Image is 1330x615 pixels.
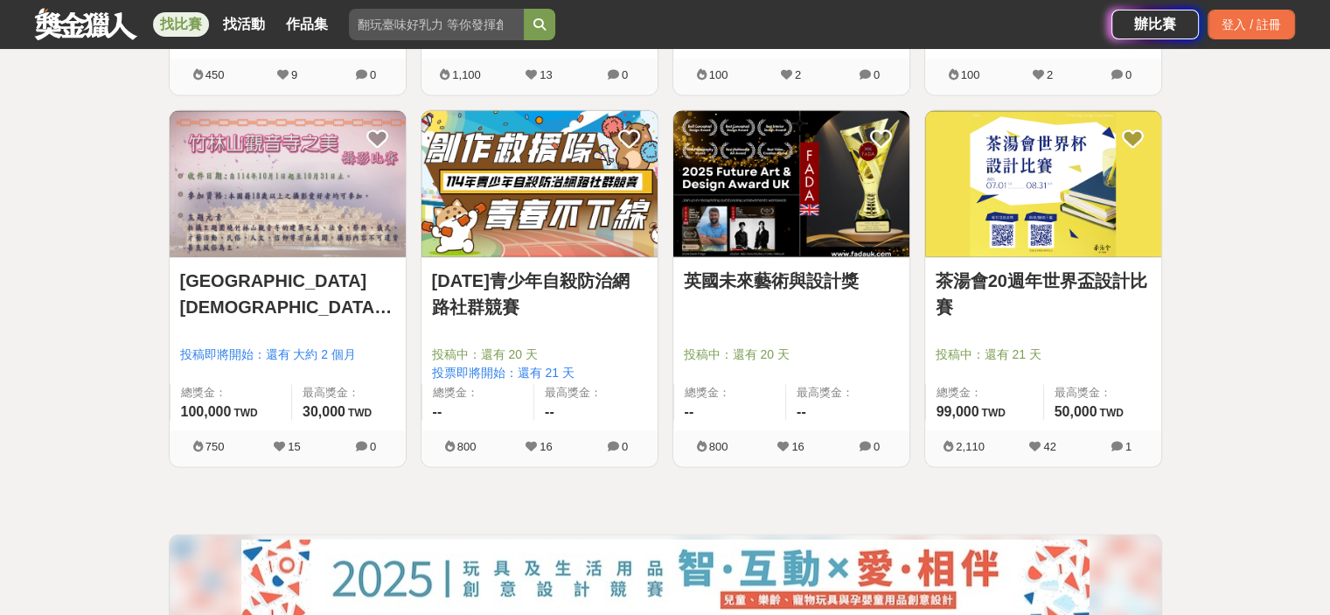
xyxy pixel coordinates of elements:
[936,346,1151,364] span: 投稿中：還有 21 天
[205,440,225,453] span: 750
[421,110,658,257] a: Cover Image
[1047,68,1053,81] span: 2
[937,384,1033,402] span: 總獎金：
[170,110,406,256] img: Cover Image
[1111,10,1199,39] a: 辦比賽
[233,407,257,419] span: TWD
[797,384,899,402] span: 最高獎金：
[673,110,909,257] a: Cover Image
[874,440,880,453] span: 0
[1055,384,1151,402] span: 最高獎金：
[795,68,801,81] span: 2
[981,407,1005,419] span: TWD
[421,110,658,256] img: Cover Image
[1208,10,1295,39] div: 登入 / 註冊
[291,68,297,81] span: 9
[433,404,442,419] span: --
[1043,440,1055,453] span: 42
[684,268,899,294] a: 英國未來藝術與設計獎
[457,440,477,453] span: 800
[205,68,225,81] span: 450
[925,110,1161,256] img: Cover Image
[937,404,979,419] span: 99,000
[1125,440,1132,453] span: 1
[303,384,395,402] span: 最高獎金：
[684,346,899,364] span: 投稿中：還有 20 天
[791,440,804,453] span: 16
[432,364,647,382] span: 投票即將開始：還有 21 天
[673,110,909,256] img: Cover Image
[545,384,647,402] span: 最高獎金：
[685,404,694,419] span: --
[370,440,376,453] span: 0
[432,346,647,364] span: 投稿中：還有 20 天
[180,346,395,364] span: 投稿即將開始：還有 大約 2 個月
[180,268,395,320] a: [GEOGRAPHIC_DATA][DEMOGRAPHIC_DATA]之美攝影比賽
[303,404,345,419] span: 30,000
[540,440,552,453] span: 16
[709,440,728,453] span: 800
[797,404,806,419] span: --
[685,384,776,402] span: 總獎金：
[216,12,272,37] a: 找活動
[349,9,524,40] input: 翻玩臺味好乳力 等你發揮創意！
[545,404,554,419] span: --
[181,404,232,419] span: 100,000
[153,12,209,37] a: 找比賽
[622,440,628,453] span: 0
[709,68,728,81] span: 100
[874,68,880,81] span: 0
[181,384,281,402] span: 總獎金：
[1125,68,1132,81] span: 0
[288,440,300,453] span: 15
[961,68,980,81] span: 100
[1099,407,1123,419] span: TWD
[956,440,985,453] span: 2,110
[432,268,647,320] a: [DATE]青少年自殺防治網路社群競賽
[540,68,552,81] span: 13
[433,384,524,402] span: 總獎金：
[170,110,406,257] a: Cover Image
[936,268,1151,320] a: 茶湯會20週年世界盃設計比賽
[452,68,481,81] span: 1,100
[279,12,335,37] a: 作品集
[622,68,628,81] span: 0
[925,110,1161,257] a: Cover Image
[348,407,372,419] span: TWD
[370,68,376,81] span: 0
[1055,404,1097,419] span: 50,000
